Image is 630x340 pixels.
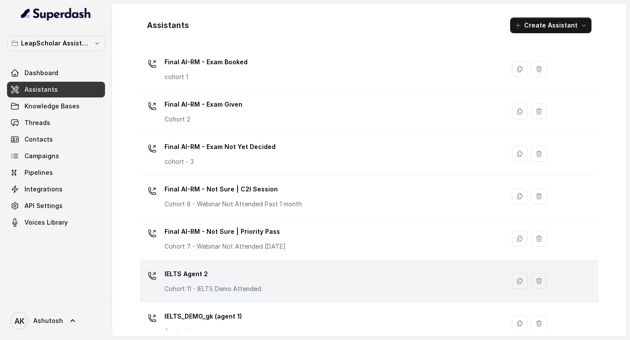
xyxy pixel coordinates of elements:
[7,148,105,164] a: Campaigns
[7,98,105,114] a: Knowledge Bases
[164,225,286,239] p: Final AI-RM - Not Sure | Priority Pass
[7,115,105,131] a: Threads
[164,97,242,111] p: Final AI-RM - Exam Given
[147,18,189,32] h1: Assistants
[24,152,59,160] span: Campaigns
[24,185,63,194] span: Integrations
[24,135,53,144] span: Contacts
[164,140,276,154] p: Final AI-RM - Exam Not Yet Decided
[510,17,591,33] button: Create Assistant
[24,118,50,127] span: Threads
[7,165,105,180] a: Pipelines
[164,55,248,69] p: Final AI-RM - Exam Booked
[164,284,261,293] p: Cohort 11 - IELTS Demo Attended
[164,157,276,166] p: cohort - 3
[24,69,58,77] span: Dashboard
[33,316,63,325] span: Ashutosh
[7,65,105,81] a: Dashboard
[7,181,105,197] a: Integrations
[164,242,286,251] p: Cohort 7 - Webinar Not Attended [DATE]
[164,115,242,124] p: Cohort 2
[24,168,53,177] span: Pipelines
[164,73,248,81] p: cohort 1
[14,316,24,326] text: AK
[164,327,242,336] p: for testing purpose
[164,309,242,323] p: IELTS_DEMO_gk (agent 1)
[164,267,261,281] p: IELTS Agent 2
[21,7,91,21] img: light.svg
[24,201,63,210] span: API Settings
[24,218,68,227] span: Voices Library
[24,102,80,111] span: Knowledge Bases
[7,82,105,97] a: Assistants
[24,85,58,94] span: Assistants
[7,198,105,214] a: API Settings
[7,215,105,230] a: Voices Library
[164,182,302,196] p: Final AI-RM - Not Sure | C2I Session
[164,200,302,208] p: Cohort 8 - Webinar Not Attended Past 1 month
[21,38,91,49] p: LeapScholar Assistant
[7,35,105,51] button: LeapScholar Assistant
[7,309,105,333] a: Ashutosh
[7,132,105,147] a: Contacts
